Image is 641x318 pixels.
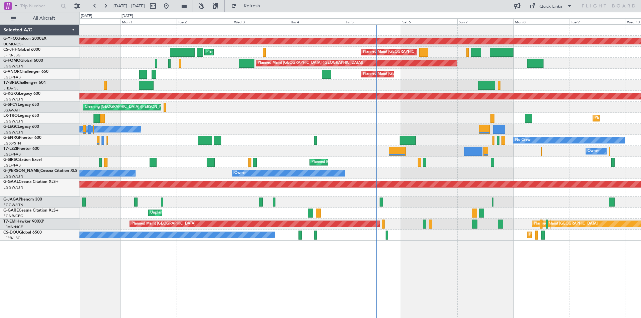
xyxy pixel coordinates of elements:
[64,18,120,24] div: Sun 31
[20,1,59,11] input: Trip Number
[3,130,23,135] a: EGGW/LTN
[3,37,46,41] a: G-YFOXFalcon 2000EX
[3,37,19,41] span: G-YFOX
[3,209,19,213] span: G-GARE
[177,18,233,24] div: Tue 2
[17,16,70,21] span: All Aircraft
[588,146,599,156] div: Owner
[3,70,20,74] span: G-VNOR
[3,180,19,184] span: G-GAAL
[534,219,598,229] div: Planned Maint [GEOGRAPHIC_DATA]
[3,231,19,235] span: CS-DOU
[3,198,19,202] span: G-JAGA
[3,119,23,124] a: EGGW/LTN
[363,69,468,79] div: Planned Maint [GEOGRAPHIC_DATA] ([GEOGRAPHIC_DATA])
[3,103,18,107] span: G-SPCY
[3,48,40,52] a: CS-JHHGlobal 6000
[3,225,23,230] a: LFMN/NCE
[114,3,145,9] span: [DATE] - [DATE]
[3,81,46,85] a: T7-BREChallenger 604
[3,180,58,184] a: G-GAALCessna Citation XLS+
[238,4,266,8] span: Refresh
[3,136,19,140] span: G-ENRG
[363,47,468,57] div: Planned Maint [GEOGRAPHIC_DATA] ([GEOGRAPHIC_DATA])
[3,147,39,151] a: T7-LZZIPraetor 600
[3,158,42,162] a: G-SIRSCitation Excel
[3,125,18,129] span: G-LEGC
[3,75,21,80] a: EGLF/FAB
[3,141,21,146] a: EGSS/STN
[3,108,21,113] a: LGAV/ATH
[401,18,457,24] div: Sat 6
[258,58,363,68] div: Planned Maint [GEOGRAPHIC_DATA] ([GEOGRAPHIC_DATA])
[3,92,19,96] span: G-KGKG
[122,13,133,19] div: [DATE]
[3,53,21,58] a: LFPB/LBG
[3,236,21,241] a: LFPB/LBG
[3,214,23,219] a: EGNR/CEG
[3,169,40,173] span: G-[PERSON_NAME]
[570,18,626,24] div: Tue 9
[3,70,48,74] a: G-VNORChallenger 650
[529,230,634,240] div: Planned Maint [GEOGRAPHIC_DATA] ([GEOGRAPHIC_DATA])
[513,18,570,24] div: Mon 8
[3,59,20,63] span: G-FOMO
[3,48,18,52] span: CS-JHH
[3,174,23,179] a: EGGW/LTN
[3,59,43,63] a: G-FOMOGlobal 6000
[595,113,638,123] div: Planned Maint Dusseldorf
[3,147,17,151] span: T7-LZZI
[3,125,39,129] a: G-LEGCLegacy 600
[3,81,17,85] span: T7-BRE
[150,208,211,218] div: Unplanned Maint [PERSON_NAME]
[3,152,21,157] a: EGLF/FAB
[3,169,77,173] a: G-[PERSON_NAME]Cessna Citation XLS
[3,86,18,91] a: LTBA/ISL
[3,103,39,107] a: G-SPCYLegacy 650
[3,64,23,69] a: EGGW/LTN
[540,3,562,10] div: Quick Links
[3,220,16,224] span: T7-EMI
[121,18,177,24] div: Mon 1
[3,198,42,202] a: G-JAGAPhenom 300
[206,47,311,57] div: Planned Maint [GEOGRAPHIC_DATA] ([GEOGRAPHIC_DATA])
[3,114,39,118] a: LX-TROLegacy 650
[3,220,44,224] a: T7-EMIHawker 900XP
[7,13,72,24] button: All Aircraft
[3,163,21,168] a: EGLF/FAB
[3,114,18,118] span: LX-TRO
[515,135,530,145] div: No Crew
[3,231,42,235] a: CS-DOUGlobal 6500
[3,42,23,47] a: UUMO/OSF
[3,185,23,190] a: EGGW/LTN
[233,18,289,24] div: Wed 3
[3,92,40,96] a: G-KGKGLegacy 600
[457,18,513,24] div: Sun 7
[311,157,417,167] div: Planned Maint [GEOGRAPHIC_DATA] ([GEOGRAPHIC_DATA])
[81,13,92,19] div: [DATE]
[3,97,23,102] a: EGGW/LTN
[228,1,268,11] button: Refresh
[289,18,345,24] div: Thu 4
[526,1,576,11] button: Quick Links
[85,102,179,112] div: Cleaning [GEOGRAPHIC_DATA] ([PERSON_NAME] Intl)
[3,203,23,208] a: EGGW/LTN
[3,209,58,213] a: G-GARECessna Citation XLS+
[345,18,401,24] div: Fri 5
[3,136,41,140] a: G-ENRGPraetor 600
[234,168,246,178] div: Owner
[3,158,16,162] span: G-SIRS
[132,219,195,229] div: Planned Maint [GEOGRAPHIC_DATA]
